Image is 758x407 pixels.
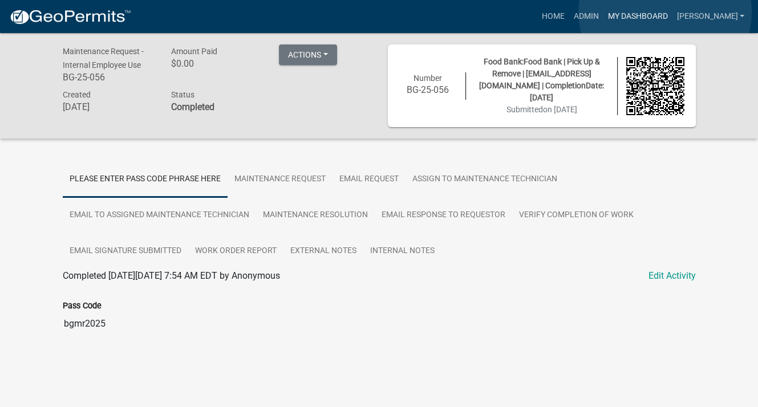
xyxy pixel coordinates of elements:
label: Pass Code [63,302,102,310]
a: Maintenance Resolution [256,197,375,234]
a: External Notes [283,233,363,270]
h6: [DATE] [63,101,154,112]
a: Assign to Maintenance Technician [406,161,564,198]
span: Completed [DATE][DATE] 7:54 AM EDT by Anonymous [63,270,280,281]
h6: BG-25-056 [63,72,154,83]
h6: BG-25-056 [399,84,457,95]
a: Please Enter Pass Code Phrase Here [63,161,228,198]
button: Actions [279,44,337,65]
a: Edit Activity [648,269,696,283]
a: Internal Notes [363,233,441,270]
a: Email Signature Submitted [63,233,188,270]
span: Maintenance Request - Internal Employee Use [63,47,144,70]
a: Home [537,6,569,27]
a: Email to Assigned Maintenance Technician [63,197,256,234]
h6: $0.00 [171,58,262,69]
a: Email Response to Requestor [375,197,512,234]
a: Verify Completion of work [512,197,641,234]
a: Maintenance Request [228,161,333,198]
a: My Dashboard [603,6,672,27]
span: Amount Paid [171,47,217,56]
span: Number [414,74,442,83]
a: Email Request [333,161,406,198]
span: Status [171,90,194,99]
a: [PERSON_NAME] [672,6,749,27]
a: Admin [569,6,603,27]
span: Submitted on [DATE] [506,105,577,114]
a: Work Order Report [188,233,283,270]
img: QR code [626,57,684,115]
strong: Completed [171,101,214,112]
span: Food Bank:Food Bank | Pick Up & Remove | [EMAIL_ADDRESS][DOMAIN_NAME] | CompletionDate: [DATE] [479,57,604,102]
span: Created [63,90,91,99]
